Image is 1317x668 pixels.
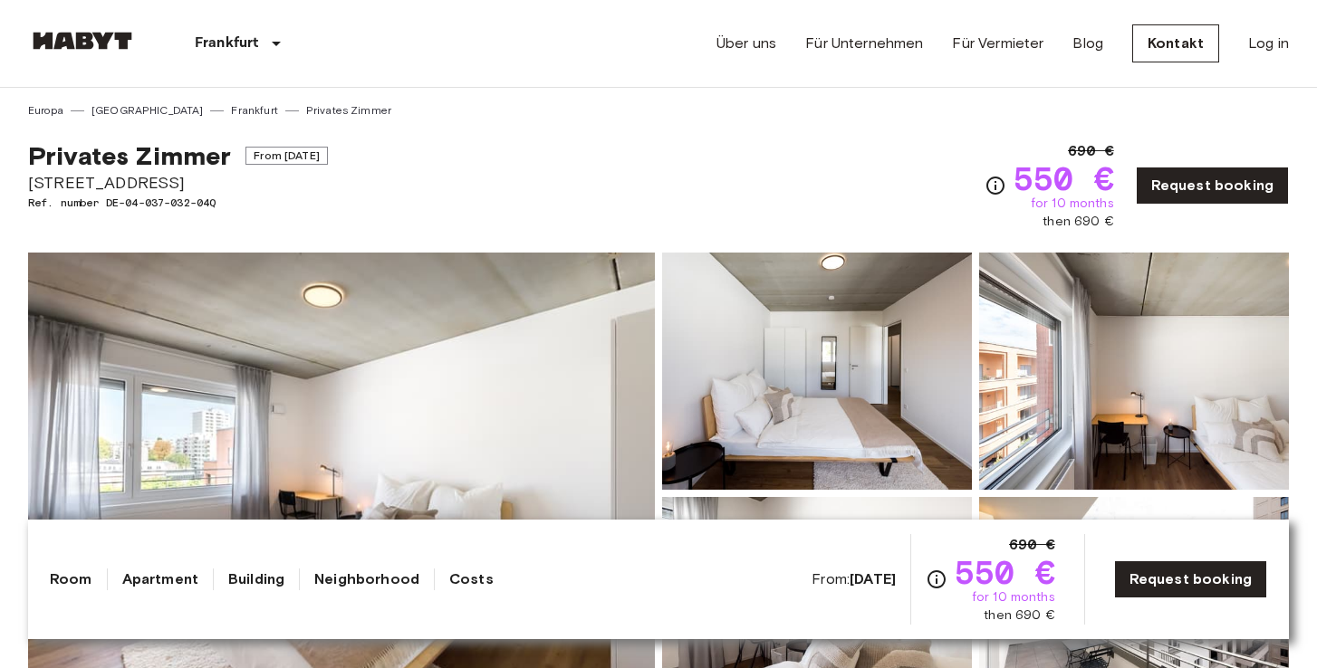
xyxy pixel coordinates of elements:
[926,568,947,590] svg: Check cost overview for full price breakdown. Please note that discounts apply to new joiners onl...
[662,253,972,490] img: Picture of unit DE-04-037-032-04Q
[1072,33,1103,54] a: Blog
[28,102,63,119] a: Europa
[850,570,896,587] b: [DATE]
[955,556,1055,588] span: 550 €
[1132,24,1219,62] a: Kontakt
[1014,162,1114,195] span: 550 €
[805,33,923,54] a: Für Unternehmen
[231,102,277,119] a: Frankfurt
[28,195,328,211] span: Ref. number DE-04-037-032-04Q
[1009,534,1055,556] span: 690 €
[812,569,896,589] span: From:
[28,32,137,50] img: Habyt
[314,568,419,590] a: Neighborhood
[245,147,328,165] span: From [DATE]
[91,102,204,119] a: [GEOGRAPHIC_DATA]
[28,140,231,171] span: Privates Zimmer
[952,33,1043,54] a: Für Vermieter
[1043,213,1114,231] span: then 690 €
[716,33,776,54] a: Über uns
[306,102,391,119] a: Privates Zimmer
[1031,195,1114,213] span: for 10 months
[972,588,1055,606] span: for 10 months
[50,568,92,590] a: Room
[1248,33,1289,54] a: Log in
[1114,560,1267,598] a: Request booking
[28,171,328,195] span: [STREET_ADDRESS]
[984,606,1055,625] span: then 690 €
[195,33,258,54] p: Frankfurt
[1136,167,1289,205] a: Request booking
[985,175,1006,196] svg: Check cost overview for full price breakdown. Please note that discounts apply to new joiners onl...
[122,568,198,590] a: Apartment
[449,568,494,590] a: Costs
[979,253,1289,490] img: Picture of unit DE-04-037-032-04Q
[1068,140,1114,162] span: 690 €
[228,568,284,590] a: Building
